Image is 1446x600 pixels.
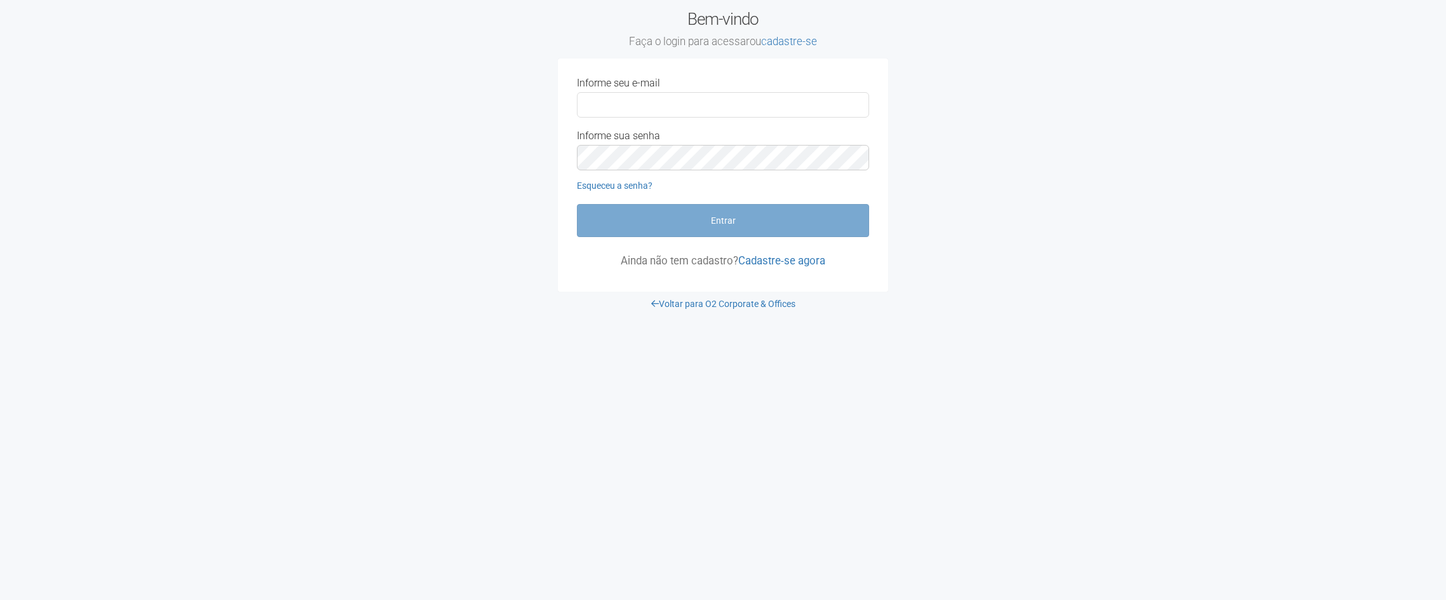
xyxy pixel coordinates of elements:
[577,255,869,266] p: Ainda não tem cadastro?
[558,10,888,49] h2: Bem-vindo
[738,254,825,267] a: Cadastre-se agora
[577,130,660,142] label: Informe sua senha
[577,181,652,191] a: Esqueceu a senha?
[651,299,795,309] a: Voltar para O2 Corporate & Offices
[761,35,817,48] a: cadastre-se
[558,35,888,49] small: Faça o login para acessar
[750,35,817,48] span: ou
[577,78,660,89] label: Informe seu e-mail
